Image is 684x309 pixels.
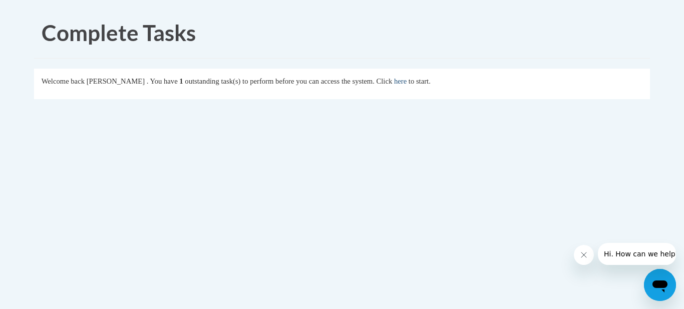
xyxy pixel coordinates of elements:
span: Welcome back [42,77,85,85]
span: Hi. How can we help? [6,7,81,15]
span: 1 [179,77,183,85]
iframe: Button to launch messaging window [644,269,676,301]
iframe: Close message [574,245,594,265]
span: to start. [409,77,431,85]
span: [PERSON_NAME] [87,77,145,85]
iframe: Message from company [598,243,676,265]
span: Complete Tasks [42,20,196,46]
span: . You have [147,77,178,85]
span: outstanding task(s) to perform before you can access the system. Click [185,77,392,85]
a: here [394,77,407,85]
